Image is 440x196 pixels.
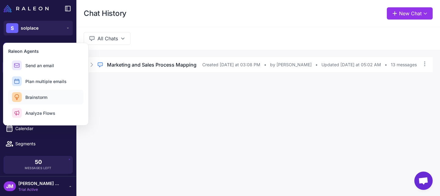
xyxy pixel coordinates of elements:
span: Plan multiple emails [25,78,67,85]
a: Knowledge [2,76,74,89]
span: solplace [21,25,38,31]
button: Brainstorm [8,90,83,104]
span: 50 [35,159,42,165]
button: New Chat [387,7,433,20]
span: Analytics [15,156,69,162]
span: • [315,61,318,68]
a: Email Design [2,92,74,104]
button: Analyze Flows [8,106,83,120]
span: Calendar [15,125,69,132]
span: 13 messages [391,61,417,68]
a: Chats [2,61,74,74]
button: Plan multiple emails [8,74,83,89]
span: Messages Left [25,166,52,170]
a: Raleon Logo [4,5,51,12]
img: Raleon Logo [4,5,49,12]
h3: Marketing and Sales Process Mapping [107,61,196,68]
button: Ssolplace [4,21,73,35]
span: Updated [DATE] at 05:02 AM [321,61,381,68]
div: S [6,23,18,33]
span: Send an email [25,62,54,69]
a: Analytics [2,153,74,165]
span: Analyze Flows [25,110,55,116]
span: by [PERSON_NAME] [270,61,312,68]
button: Send an email [8,58,83,73]
button: All Chats [84,32,130,45]
span: Brainstorm [25,94,47,100]
span: • [385,61,387,68]
div: JM [4,181,16,191]
span: Created [DATE] at 03:08 PM [202,61,260,68]
h3: Raleon Agents [8,48,83,54]
a: Campaigns [2,107,74,120]
span: Segments [15,140,69,147]
a: Calendar [2,122,74,135]
a: Segments [2,137,74,150]
span: • [264,61,266,68]
span: [PERSON_NAME] Claufer [PERSON_NAME] [18,180,61,187]
div: Open chat [414,172,433,190]
h1: Chat History [84,9,127,18]
span: Trial Active [18,187,61,192]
